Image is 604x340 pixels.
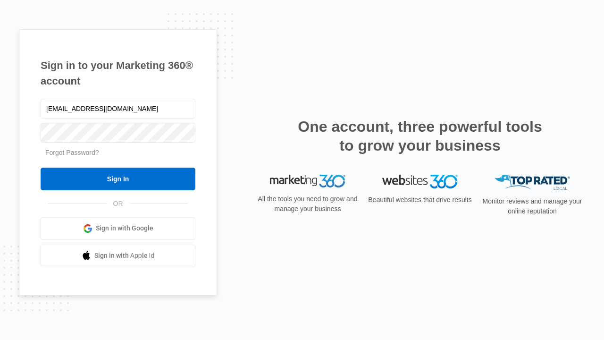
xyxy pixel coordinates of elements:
[367,195,473,205] p: Beautiful websites that drive results
[94,251,155,261] span: Sign in with Apple Id
[255,194,361,214] p: All the tools you need to grow and manage your business
[270,175,345,188] img: Marketing 360
[45,149,99,156] a: Forgot Password?
[41,58,195,89] h1: Sign in to your Marketing 360® account
[41,99,195,119] input: Email
[107,199,130,209] span: OR
[495,175,570,190] img: Top Rated Local
[41,217,195,240] a: Sign in with Google
[295,117,545,155] h2: One account, three powerful tools to grow your business
[96,223,153,233] span: Sign in with Google
[41,245,195,267] a: Sign in with Apple Id
[479,196,585,216] p: Monitor reviews and manage your online reputation
[41,168,195,190] input: Sign In
[382,175,458,188] img: Websites 360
